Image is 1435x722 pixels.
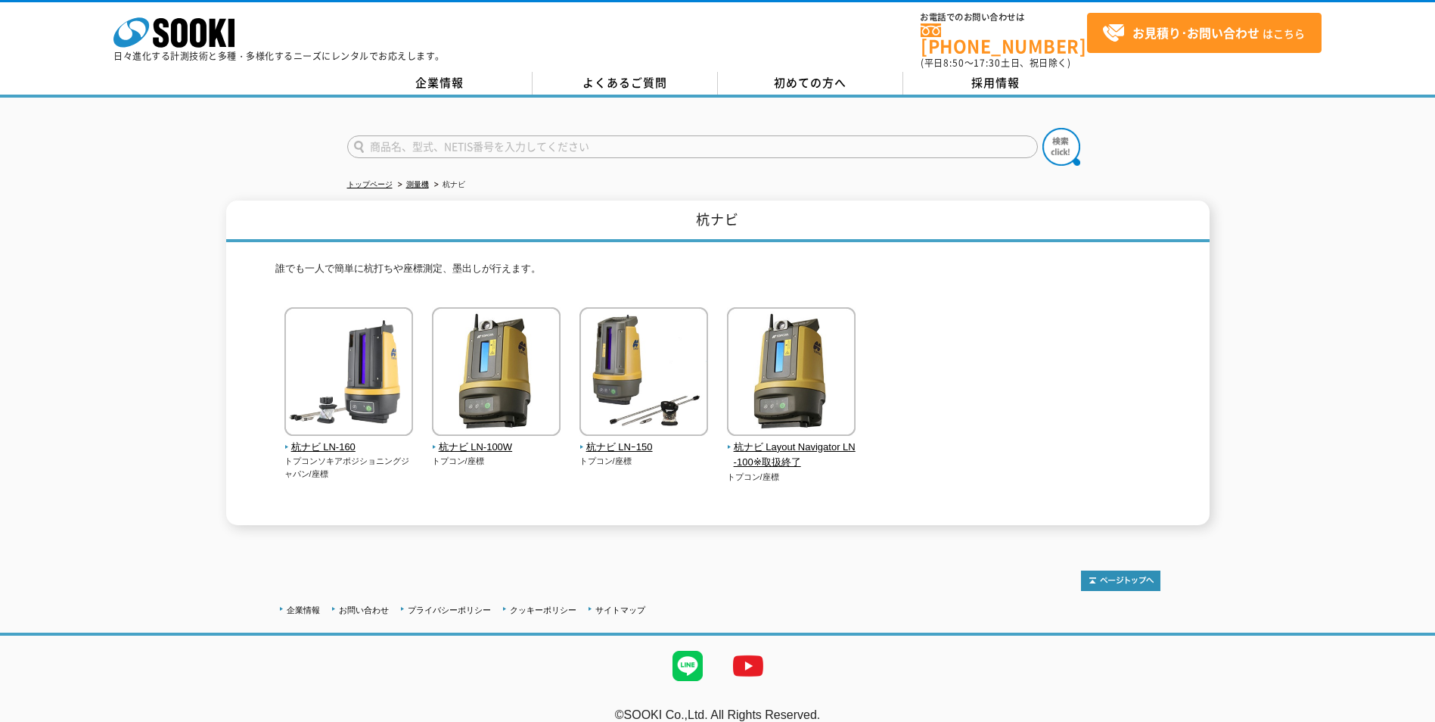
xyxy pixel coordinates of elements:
a: 杭ナビ LN-100W [432,425,561,456]
span: お電話でのお問い合わせは [921,13,1087,22]
a: 企業情報 [347,72,533,95]
img: トップページへ [1081,571,1160,591]
span: 杭ナビ LNｰ150 [579,440,709,456]
a: トップページ [347,180,393,188]
a: 初めての方へ [718,72,903,95]
img: LINE [657,636,718,696]
img: YouTube [718,636,778,696]
a: お見積り･お問い合わせはこちら [1087,13,1322,53]
span: (平日 ～ 土日、祝日除く) [921,56,1070,70]
a: 採用情報 [903,72,1089,95]
p: トプコンソキアポジショニングジャパン/座標 [284,455,414,480]
span: 8:50 [943,56,964,70]
a: 杭ナビ Layout Navigator LN-100※取扱終了 [727,425,856,471]
a: サイトマップ [595,605,645,615]
a: [PHONE_NUMBER] [921,23,1087,54]
a: お問い合わせ [339,605,389,615]
span: 杭ナビ LN-160 [284,440,414,456]
a: 杭ナビ LN-160 [284,425,414,456]
img: 杭ナビ LNｰ150 [579,307,708,440]
span: 初めての方へ [774,74,846,91]
span: 杭ナビ Layout Navigator LN-100※取扱終了 [727,440,856,471]
p: トプコン/座標 [432,455,561,468]
img: 杭ナビ LN-100W [432,307,561,440]
a: よくあるご質問 [533,72,718,95]
li: 杭ナビ [431,177,465,193]
img: 杭ナビ Layout Navigator LN-100※取扱終了 [727,307,856,440]
input: 商品名、型式、NETIS番号を入力してください [347,135,1038,158]
span: 17:30 [974,56,1001,70]
p: 誰でも一人で簡単に杭打ちや座標測定、墨出しが行えます。 [275,261,1160,285]
strong: お見積り･お問い合わせ [1132,23,1260,42]
a: プライバシーポリシー [408,605,491,615]
a: 測量機 [406,180,429,188]
img: 杭ナビ LN-160 [284,307,413,440]
img: btn_search.png [1042,128,1080,166]
a: 企業情報 [287,605,320,615]
p: トプコン/座標 [727,471,856,484]
h1: 杭ナビ [226,201,1210,242]
p: 日々進化する計測技術と多種・多様化するニーズにレンタルでお応えします。 [113,51,445,61]
a: クッキーポリシー [510,605,576,615]
span: はこちら [1102,22,1305,45]
span: 杭ナビ LN-100W [432,440,561,456]
p: トプコン/座標 [579,455,709,468]
a: 杭ナビ LNｰ150 [579,425,709,456]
